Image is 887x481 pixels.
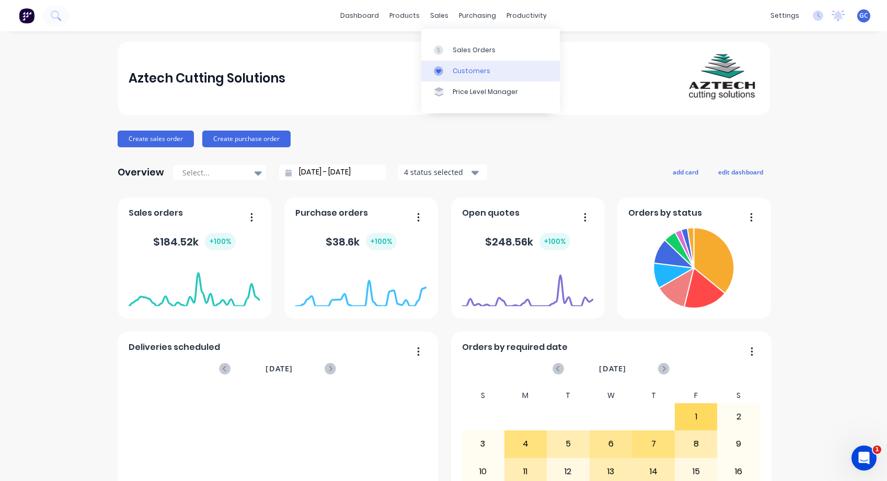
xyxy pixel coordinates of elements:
div: 7 [632,431,674,457]
span: Orders by required date [462,341,568,354]
div: productivity [501,8,552,24]
div: 9 [718,431,759,457]
div: + 100 % [539,233,570,250]
button: Create purchase order [202,131,291,147]
img: Factory [19,8,34,24]
a: dashboard [335,8,384,24]
span: GC [859,11,868,20]
div: Customers [453,66,490,76]
div: + 100 % [205,233,236,250]
div: $ 38.6k [326,233,397,250]
div: Overview [118,162,164,183]
div: 8 [675,431,717,457]
span: 1 [873,445,881,454]
div: 4 status selected [404,167,470,178]
button: edit dashboard [711,165,770,179]
div: 4 [505,431,547,457]
button: add card [666,165,705,179]
div: F [675,388,718,403]
div: 5 [547,431,589,457]
button: Create sales order [118,131,194,147]
div: $ 248.56k [485,233,570,250]
span: Purchase orders [295,207,368,219]
div: Price Level Manager [453,87,518,97]
div: $ 184.52k [153,233,236,250]
span: Sales orders [129,207,183,219]
div: 6 [590,431,632,457]
div: M [504,388,547,403]
div: W [590,388,632,403]
div: products [384,8,425,24]
span: [DATE] [266,363,293,374]
div: Sales Orders [453,45,496,55]
iframe: Intercom live chat [851,445,877,471]
span: Open quotes [462,207,520,219]
div: 2 [718,404,759,430]
button: 4 status selected [398,165,487,180]
div: 1 [675,404,717,430]
div: sales [425,8,454,24]
div: purchasing [454,8,501,24]
div: + 100 % [366,233,397,250]
div: S [717,388,760,403]
a: Customers [421,61,560,81]
a: Sales Orders [421,39,560,60]
span: Deliveries scheduled [129,341,220,354]
div: settings [765,8,804,24]
div: 3 [462,431,504,457]
a: Price Level Manager [421,81,560,102]
div: T [632,388,675,403]
img: Aztech Cutting Solutions [685,42,758,115]
div: Aztech Cutting Solutions [129,68,285,89]
div: S [462,388,504,403]
span: [DATE] [599,363,626,374]
span: Orders by status [628,207,702,219]
div: T [547,388,590,403]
